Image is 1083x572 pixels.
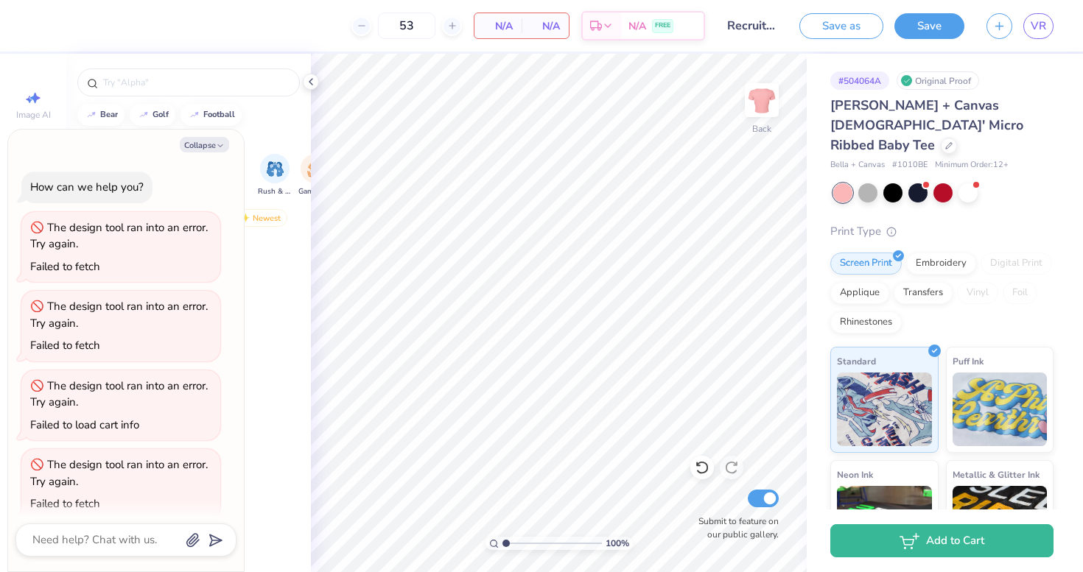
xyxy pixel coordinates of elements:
span: [PERSON_NAME] + Canvas [DEMOGRAPHIC_DATA]' Micro Ribbed Baby Tee [830,96,1023,154]
div: The design tool ran into an error. Try again. [30,299,208,331]
img: trend_line.gif [85,110,97,119]
div: Failed to fetch [30,496,100,511]
div: Embroidery [906,253,976,275]
div: Failed to fetch [30,338,100,353]
button: filter button [298,154,332,197]
div: golf [153,110,169,119]
div: The design tool ran into an error. Try again. [30,220,208,252]
img: Game Day Image [307,160,324,177]
div: Original Proof [897,71,979,90]
div: filter for Rush & Bid [258,154,292,197]
label: Submit to feature on our public gallery. [690,515,779,541]
img: Puff Ink [953,372,1048,446]
div: bear [100,110,118,119]
img: Metallic & Glitter Ink [953,486,1048,559]
div: football [203,110,235,119]
img: Rush & Bid Image [267,160,284,177]
span: Rush & Bid [258,186,292,197]
div: # 504064A [830,71,889,90]
div: Back [752,122,771,135]
div: The design tool ran into an error. Try again. [30,457,208,489]
img: trend_line.gif [138,110,150,119]
div: Vinyl [957,282,998,304]
div: Rhinestones [830,311,902,333]
div: The design tool ran into an error. Try again. [30,378,208,410]
div: Failed to load cart info [30,417,139,432]
span: # 1010BE [892,159,928,172]
span: Standard [837,353,876,369]
button: football [180,104,242,126]
span: N/A [628,18,646,34]
button: Collapse [180,137,229,152]
span: 100 % [606,537,629,550]
img: Neon Ink [837,486,932,559]
div: Digital Print [981,253,1052,275]
div: Screen Print [830,253,902,275]
div: How can we help you? [30,180,144,194]
button: golf [130,104,175,126]
img: Standard [837,372,932,446]
span: Game Day [298,186,332,197]
button: filter button [258,154,292,197]
span: Bella + Canvas [830,159,885,172]
span: Metallic & Glitter Ink [953,467,1040,482]
img: trend_line.gif [189,110,200,119]
div: Failed to fetch [30,259,100,274]
img: Back [747,85,777,115]
span: Neon Ink [837,467,873,482]
button: bear [77,104,125,126]
span: Minimum Order: 12 + [935,159,1009,172]
div: Print Type [830,223,1054,240]
div: Transfers [894,282,953,304]
input: Untitled Design [716,11,788,40]
button: Save [894,13,964,39]
div: Foil [1003,282,1037,304]
a: VR [1023,13,1054,39]
div: filter for Game Day [298,154,332,197]
div: Applique [830,282,889,304]
button: Add to Cart [830,524,1054,557]
span: VR [1031,18,1046,35]
span: N/A [530,18,560,34]
span: Image AI [16,109,51,121]
span: Puff Ink [953,353,984,369]
div: Newest [231,209,287,227]
input: Try "Alpha" [102,75,290,90]
span: N/A [483,18,513,34]
span: FREE [655,21,670,31]
input: – – [378,13,435,39]
button: Save as [799,13,883,39]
